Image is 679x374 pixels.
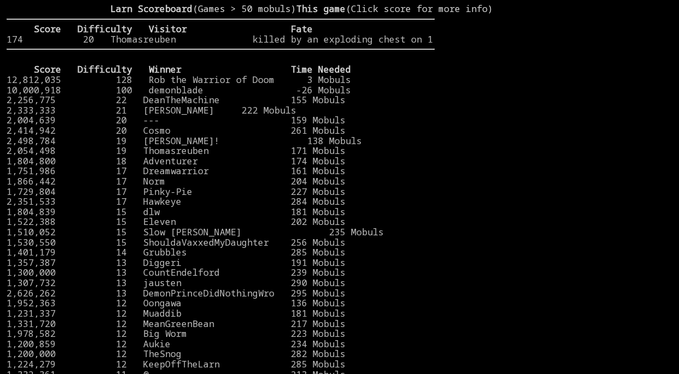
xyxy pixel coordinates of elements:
[7,84,351,96] a: 10,000,918 100 demonblade -26 Mobuls
[7,134,362,147] a: 2,498,784 19 [PERSON_NAME]! 138 Mobuls
[7,307,346,319] a: 1,231,337 12 Muaddib 181 Mobuls
[7,114,346,126] a: 2,004,639 20 --- 159 Mobuls
[7,164,346,177] a: 1,751,986 17 Dreamwarrior 161 Mobuls
[7,73,351,86] a: 12,812,035 128 Rob the Warrior of Doom 3 Mobuls
[7,195,346,207] a: 2,351,533 17 Hawkeye 284 Mobuls
[7,124,346,136] a: 2,414,942 20 Cosmo 261 Mobuls
[34,63,351,75] b: Score Difficulty Winner Time Needed
[7,256,346,269] a: 1,357,387 13 Diggeri 191 Mobuls
[7,225,384,238] a: 1,510,052 15 Slow [PERSON_NAME] 235 Mobuls
[7,337,346,350] a: 1,200,859 12 Aukie 234 Mobuls
[110,2,192,15] b: Larn Scoreboard
[7,205,346,218] a: 1,804,839 15 dlw 181 Mobuls
[7,144,346,157] a: 2,054,498 19 Thomasreuben 171 Mobuls
[7,287,346,299] a: 2,626,262 13 DemonPrinceDidNothingWro 295 Mobuls
[7,175,346,187] a: 1,866,442 17 Norm 204 Mobuls
[7,347,346,360] a: 1,200,000 12 TheSnog 282 Mobuls
[7,33,433,45] a: 174 20 Thomasreuben killed by an exploding chest on 1
[7,296,346,309] a: 1,952,363 12 Oongawa 136 Mobuls
[7,276,346,289] a: 1,307,732 13 jausten 290 Mobuls
[7,155,346,167] a: 1,804,800 18 Adventurer 174 Mobuls
[34,22,313,35] b: Score Difficulty Visitor Fate
[296,2,346,15] b: This game
[7,327,346,340] a: 1,978,582 12 Big Worm 223 Mobuls
[7,215,346,228] a: 1,522,388 15 Eleven 202 Mobuls
[7,93,346,106] a: 2,256,775 22 DeanTheMachine 155 Mobuls
[7,4,434,355] larn: (Games > 50 mobuls) (Click score for more info) Click on a score for more information ---- Reload...
[7,246,346,258] a: 1,401,179 14 Grubbles 285 Mobuls
[7,104,296,116] a: 2,333,333 21 [PERSON_NAME] 222 Mobuls
[7,236,346,248] a: 1,530,550 15 ShouldaVaxxedMyDaughter 256 Mobuls
[7,317,346,330] a: 1,331,720 12 MeanGreenBean 217 Mobuls
[7,185,346,198] a: 1,729,804 17 Pinky-Pie 227 Mobuls
[7,266,346,278] a: 1,300,000 13 CountEndelford 239 Mobuls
